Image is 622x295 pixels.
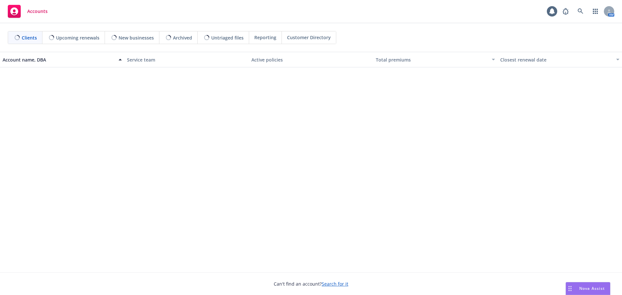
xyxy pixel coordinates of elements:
a: Accounts [5,2,50,20]
button: Total premiums [373,52,498,67]
button: Active policies [249,52,373,67]
span: Archived [173,34,192,41]
span: Clients [22,34,37,41]
a: Search [574,5,587,18]
a: Search for it [322,281,348,287]
span: Reporting [254,34,276,41]
button: Closest renewal date [498,52,622,67]
div: Total premiums [376,56,488,63]
span: Nova Assist [579,286,605,291]
div: Drag to move [566,282,574,295]
span: New businesses [119,34,154,41]
div: Active policies [251,56,371,63]
span: Accounts [27,9,48,14]
button: Service team [124,52,249,67]
div: Closest renewal date [500,56,612,63]
div: Account name, DBA [3,56,115,63]
button: Nova Assist [566,282,610,295]
span: Customer Directory [287,34,331,41]
span: Untriaged files [211,34,244,41]
span: Upcoming renewals [56,34,99,41]
div: Service team [127,56,246,63]
a: Report a Bug [559,5,572,18]
a: Switch app [589,5,602,18]
span: Can't find an account? [274,280,348,287]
